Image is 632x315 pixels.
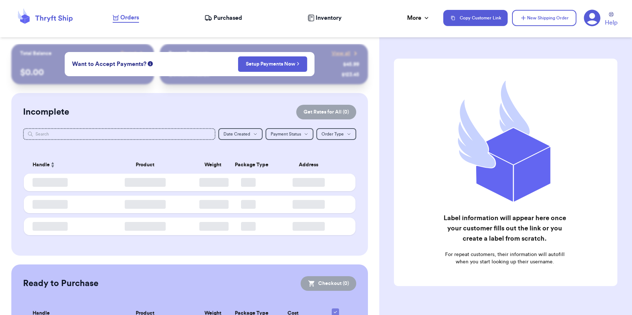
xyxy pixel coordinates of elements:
a: View all [332,50,359,57]
span: View all [332,50,350,57]
button: Order Type [316,128,356,140]
span: Help [605,18,617,27]
h2: Label information will appear here once your customer fills out the link or you create a label fr... [442,213,568,244]
div: More [407,14,430,22]
p: Total Balance [20,50,52,57]
button: Setup Payments Now [238,56,307,72]
div: $ 45.99 [343,61,359,68]
a: Purchased [204,14,242,22]
button: Get Rates for All (0) [296,105,356,119]
p: Recent Payments [169,50,209,57]
div: $ 123.45 [342,71,359,78]
a: Setup Payments Now [246,60,300,68]
span: Want to Accept Payments? [72,60,146,68]
span: Order Type [321,132,344,136]
h2: Incomplete [23,106,69,118]
span: Date Created [223,132,250,136]
span: Payout [121,50,136,57]
a: Inventory [308,14,342,22]
th: Package Type [230,156,266,174]
h2: Ready to Purchase [23,278,98,289]
button: Payment Status [266,128,313,140]
th: Weight [195,156,230,174]
a: Help [605,12,617,27]
p: For repeat customers, their information will autofill when you start looking up their username. [442,251,568,266]
th: Product [95,156,195,174]
button: Date Created [218,128,263,140]
button: New Shipping Order [512,10,576,26]
a: Orders [113,13,139,23]
span: Payment Status [271,132,301,136]
span: Inventory [316,14,342,22]
p: $ 0.00 [20,67,145,78]
button: Sort ascending [50,160,56,169]
th: Address [266,156,355,174]
span: Purchased [214,14,242,22]
span: Handle [33,161,50,169]
span: Orders [120,13,139,22]
a: Payout [121,50,145,57]
button: Checkout (0) [301,276,356,291]
input: Search [23,128,215,140]
button: Copy Customer Link [443,10,508,26]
